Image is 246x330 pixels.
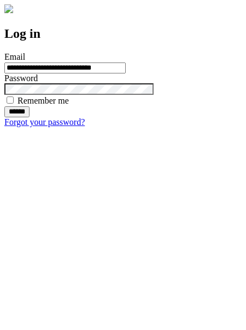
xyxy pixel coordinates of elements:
[4,26,242,41] h2: Log in
[17,96,69,105] label: Remember me
[4,52,25,61] label: Email
[4,117,85,127] a: Forgot your password?
[4,73,38,83] label: Password
[4,4,13,13] img: logo-4e3dc11c47720685a147b03b5a06dd966a58ff35d612b21f08c02c0306f2b779.png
